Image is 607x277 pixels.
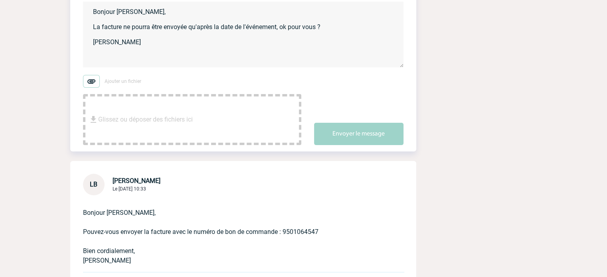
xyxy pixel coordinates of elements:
[98,100,193,139] span: Glissez ou déposer des fichiers ici
[90,181,97,188] span: LB
[113,177,160,185] span: [PERSON_NAME]
[314,123,403,145] button: Envoyer le message
[105,79,141,84] span: Ajouter un fichier
[89,115,98,124] img: file_download.svg
[83,195,381,265] p: Bonjour [PERSON_NAME], Pouvez-vous envoyer la facture avec le numéro de bon de commande : 9501064...
[113,186,146,192] span: Le [DATE] 10:33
